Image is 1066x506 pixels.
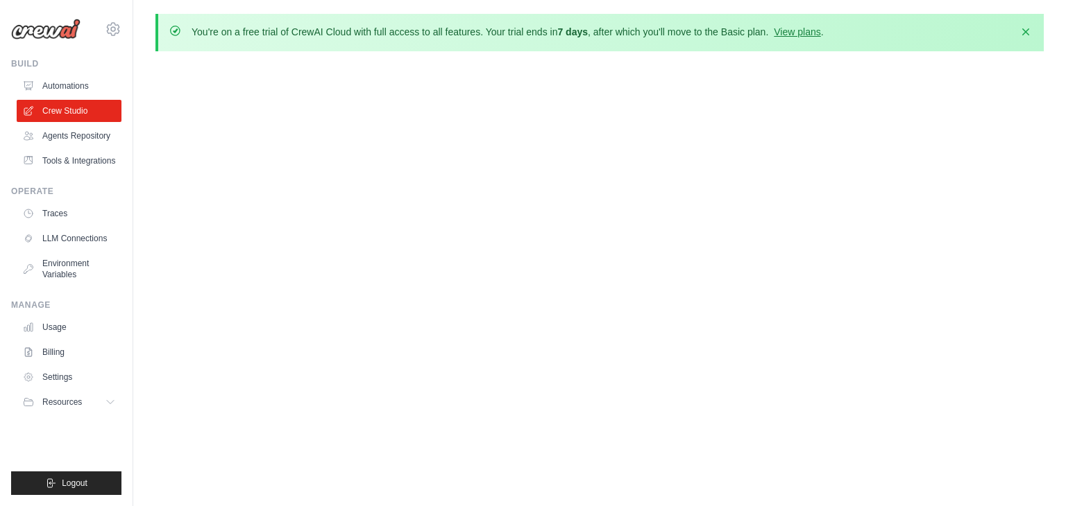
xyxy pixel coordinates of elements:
[17,391,121,413] button: Resources
[192,25,824,39] p: You're on a free trial of CrewAI Cloud with full access to all features. Your trial ends in , aft...
[11,58,121,69] div: Build
[17,202,121,225] a: Traces
[557,26,588,37] strong: 7 days
[11,299,121,311] div: Manage
[17,316,121,338] a: Usage
[17,227,121,250] a: LLM Connections
[42,396,82,408] span: Resources
[11,471,121,495] button: Logout
[11,19,81,40] img: Logo
[17,150,121,172] a: Tools & Integrations
[17,100,121,122] a: Crew Studio
[17,125,121,147] a: Agents Repository
[17,341,121,363] a: Billing
[11,186,121,197] div: Operate
[62,478,87,489] span: Logout
[17,252,121,286] a: Environment Variables
[774,26,820,37] a: View plans
[17,366,121,388] a: Settings
[17,75,121,97] a: Automations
